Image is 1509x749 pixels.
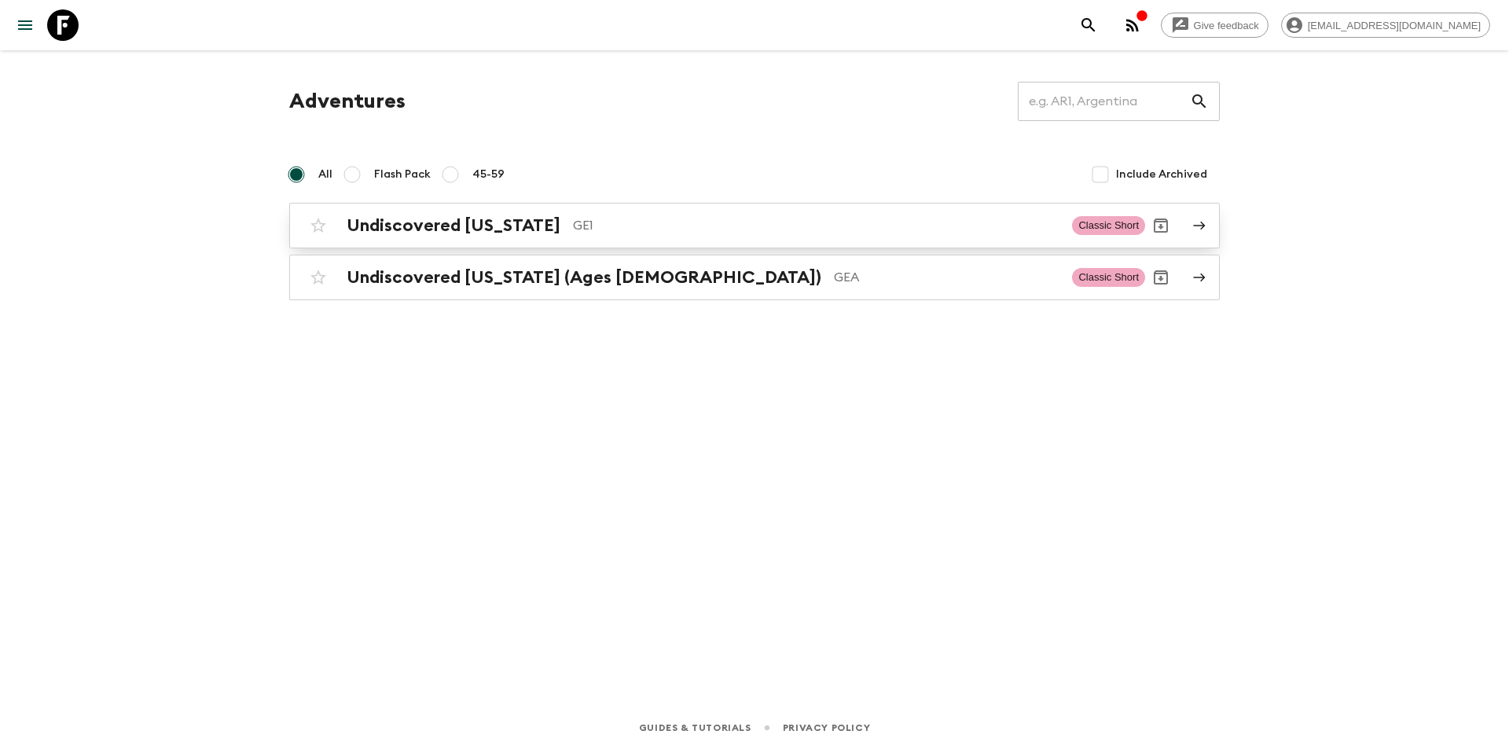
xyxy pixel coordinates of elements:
p: GEA [834,268,1059,287]
button: Archive [1145,210,1177,241]
a: Give feedback [1161,13,1269,38]
span: Include Archived [1116,167,1207,182]
h2: Undiscovered [US_STATE] (Ages [DEMOGRAPHIC_DATA]) [347,267,821,288]
button: Archive [1145,262,1177,293]
span: [EMAIL_ADDRESS][DOMAIN_NAME] [1299,20,1489,31]
button: search adventures [1073,9,1104,41]
span: All [318,167,332,182]
span: 45-59 [472,167,505,182]
input: e.g. AR1, Argentina [1018,79,1190,123]
span: Give feedback [1185,20,1268,31]
span: Classic Short [1072,216,1145,235]
span: Flash Pack [374,167,431,182]
div: [EMAIL_ADDRESS][DOMAIN_NAME] [1281,13,1490,38]
h1: Adventures [289,86,406,117]
p: GE1 [573,216,1059,235]
button: menu [9,9,41,41]
a: Undiscovered [US_STATE]GE1Classic ShortArchive [289,203,1220,248]
a: Undiscovered [US_STATE] (Ages [DEMOGRAPHIC_DATA])GEAClassic ShortArchive [289,255,1220,300]
a: Guides & Tutorials [639,719,751,736]
a: Privacy Policy [783,719,870,736]
span: Classic Short [1072,268,1145,287]
h2: Undiscovered [US_STATE] [347,215,560,236]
